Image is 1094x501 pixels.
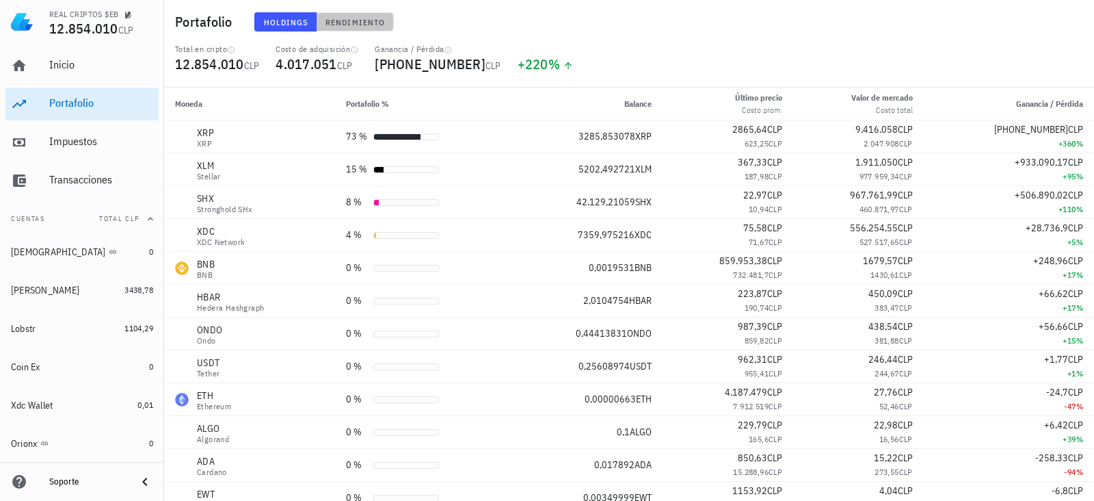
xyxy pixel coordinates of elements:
span: Moneda [175,99,202,109]
th: Balance: Sin ordenar. Pulse para ordenar de forma ascendente. [511,88,663,120]
span: CLP [767,287,782,300]
span: 71,67 [749,237,769,247]
span: 1.911.050 [855,156,898,168]
span: 0,44413831 [576,327,627,339]
span: 850,63 [738,452,767,464]
span: Ganancia / Pérdida [1016,99,1083,109]
span: 229,79 [738,419,767,431]
span: CLP [244,60,260,72]
span: 27,76 [874,386,898,398]
span: CLP [769,434,782,444]
a: Lobstr 1104,29 [5,312,159,345]
button: Rendimiento [317,12,394,31]
span: 460.871,97 [859,204,899,214]
span: -258,33 [1035,452,1068,464]
div: Stellar [197,172,221,181]
span: CLP [1068,353,1083,365]
span: 187,98 [745,171,769,181]
div: EWT [197,487,263,501]
div: XRP-icon [175,130,189,144]
span: CLP [767,320,782,333]
span: CLP [1068,255,1083,267]
div: +15 [935,334,1083,348]
div: XRP [197,126,214,140]
div: Coin Ex [11,361,40,373]
span: % [1076,204,1083,214]
div: Costo total [851,104,913,116]
div: Transacciones [49,173,153,186]
div: +110 [935,203,1083,216]
a: Portafolio [5,88,159,120]
span: % [1076,434,1083,444]
div: USDT [197,356,219,370]
span: 367,33 [738,156,767,168]
span: Rendimiento [325,17,385,27]
span: CLP [898,287,913,300]
span: 0,0019531 [589,261,635,274]
div: ADA-icon [175,459,189,472]
div: Tether [197,370,219,378]
span: 244,67 [875,368,898,378]
span: CLP [1068,189,1083,201]
span: XDC [635,229,652,241]
a: [PERSON_NAME] 3438,78 [5,274,159,307]
span: CLP [898,452,913,464]
span: CLP [767,156,782,168]
div: Cardano [197,468,227,476]
h1: Portafolio [175,11,238,33]
a: Coin Ex 0 [5,350,159,383]
div: SHX [197,192,253,205]
span: % [1076,467,1083,477]
span: [PHONE_NUMBER] [994,123,1068,136]
span: CLP [769,368,782,378]
span: CLP [767,353,782,365]
div: REAL CRIPTOS $EB [49,9,118,20]
span: CLP [769,401,782,411]
span: 10,94 [749,204,769,214]
span: 12.854.010 [49,19,118,38]
span: 15.288,96 [733,467,769,477]
span: 3285,853078 [578,130,635,142]
span: BNB [635,261,652,274]
div: 0 % [346,294,368,308]
span: -6,8 [1052,485,1068,497]
span: CLP [1068,222,1083,234]
span: 16,56 [879,434,899,444]
div: XDC Network [197,238,245,246]
span: +56,66 [1039,320,1068,333]
button: CuentasTotal CLP [5,203,159,235]
div: 0 % [346,425,368,439]
span: 7.912.519 [733,401,769,411]
span: CLP [1068,123,1083,136]
div: +5 [935,235,1083,249]
div: Ethereum [197,402,231,411]
span: CLP [769,335,782,346]
div: ETH-icon [175,393,189,407]
span: 7359,975216 [578,229,635,241]
div: XLM [197,159,221,172]
div: ONDO [197,323,222,337]
div: XRP [197,140,214,148]
span: CLP [898,353,913,365]
div: XDC-icon [175,229,189,242]
span: 438,54 [868,320,898,333]
span: 2.047.908 [864,138,899,149]
span: CLP [767,452,782,464]
div: 0 % [346,326,368,341]
span: % [1076,270,1083,280]
span: CLP [767,189,782,201]
th: Portafolio %: Sin ordenar. Pulse para ordenar de forma ascendente. [335,88,511,120]
span: +933.090,17 [1015,156,1068,168]
span: 955,41 [745,368,769,378]
div: 0 % [346,261,368,275]
span: 1104,29 [124,323,153,333]
span: 22,98 [874,419,898,431]
span: CLP [769,138,782,149]
span: CLP [767,222,782,234]
span: 977.959,34 [859,171,899,181]
div: Costo de adquisición [276,44,358,55]
div: BNB-icon [175,261,189,275]
div: ALGO [197,422,229,435]
span: CLP [899,303,913,313]
span: CLP [898,156,913,168]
